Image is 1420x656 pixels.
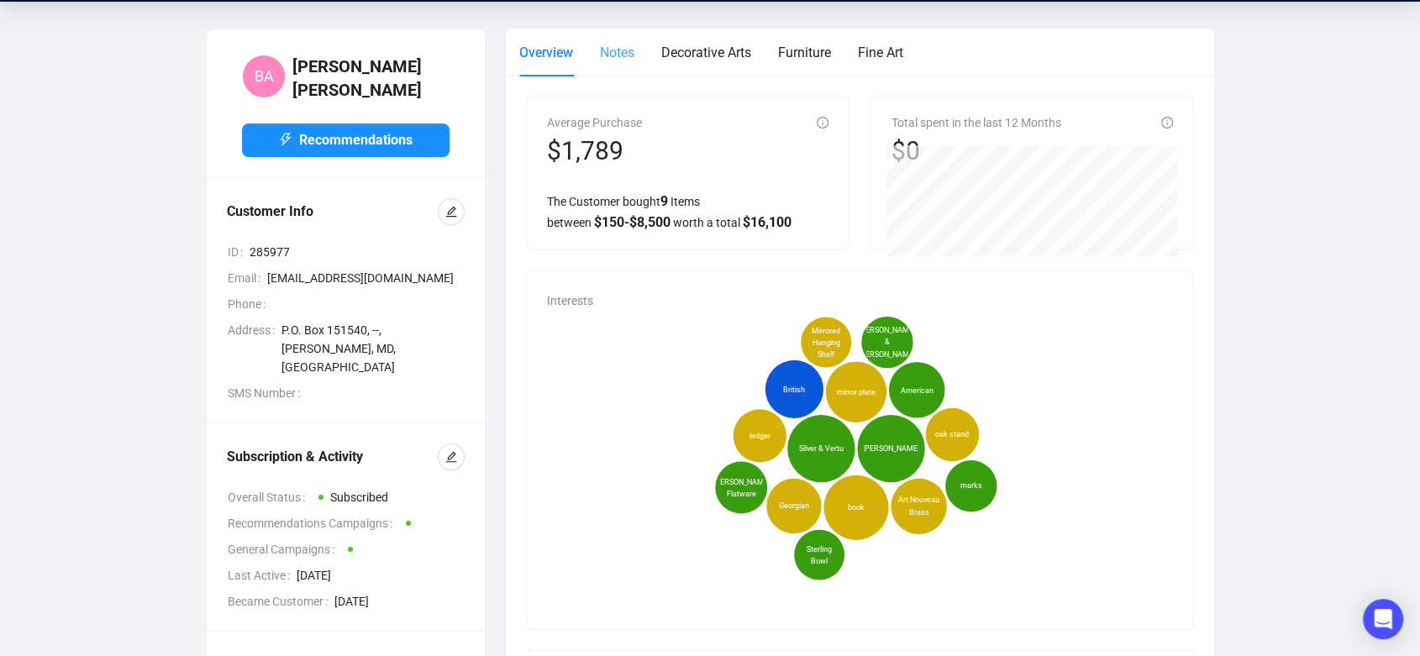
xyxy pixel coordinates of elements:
[228,514,399,533] span: Recommendations Campaigns
[594,214,671,230] span: $ 150 - $ 8,500
[859,324,915,359] span: [PERSON_NAME] & [PERSON_NAME]
[297,566,465,585] span: [DATE]
[897,495,941,518] span: Art Nouveau Brass
[799,443,844,454] span: Silver & Vertu
[547,135,642,167] div: $1,789
[935,428,969,440] span: oak stand
[519,45,573,60] span: Overview
[279,133,292,146] span: thunderbolt
[330,491,388,504] span: Subscribed
[837,386,876,398] span: mirror plate
[292,55,450,102] h4: [PERSON_NAME] [PERSON_NAME]
[228,566,297,585] span: Last Active
[1363,599,1403,639] div: Open Intercom Messenger
[445,451,457,463] span: edit
[255,65,274,88] span: BA
[848,501,865,513] span: book
[858,45,903,60] span: Fine Art
[806,324,846,359] span: Mirrored Hanging Shelf
[901,384,934,396] span: American
[547,294,593,307] span: Interests
[778,45,831,60] span: Furniture
[228,592,334,611] span: Became Customer
[242,123,450,157] button: Recommendations
[281,321,465,376] span: P.O. Box 151540, --, [PERSON_NAME], MD, [GEOGRAPHIC_DATA]
[713,475,770,499] span: [PERSON_NAME] Flatware
[228,321,281,376] span: Address
[779,500,809,512] span: Georgian
[228,384,307,402] span: SMS Number
[600,45,634,60] span: Notes
[228,243,250,261] span: ID
[817,117,828,129] span: info-circle
[228,295,272,313] span: Phone
[445,206,457,218] span: edit
[547,116,642,129] span: Average Purchase
[891,116,1060,129] span: Total spent in the last 12 Months
[960,480,982,492] span: marks
[299,129,413,150] span: Recommendations
[1161,117,1173,129] span: info-circle
[228,488,312,506] span: Overall Status
[547,191,828,233] div: The Customer bought Items between worth a total
[891,135,1060,167] div: $0
[227,202,438,222] div: Customer Info
[661,45,751,60] span: Decorative Arts
[743,214,792,230] span: $ 16,100
[863,443,919,454] span: [PERSON_NAME]
[228,540,341,559] span: General Campaigns
[334,592,465,611] span: [DATE]
[660,193,668,209] span: 9
[799,543,839,567] span: Sterling Bowl
[783,383,805,395] span: British
[227,447,438,467] div: Subscription & Activity
[749,430,770,442] span: ledger
[267,269,465,287] span: [EMAIL_ADDRESS][DOMAIN_NAME]
[228,269,267,287] span: Email
[250,243,465,261] span: 285977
